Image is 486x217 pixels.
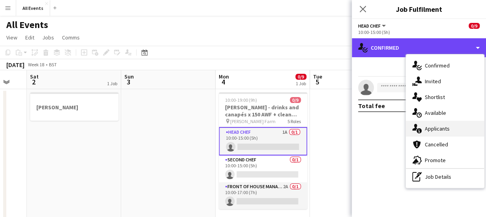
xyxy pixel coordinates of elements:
[30,73,39,80] span: Sat
[49,62,57,67] div: BST
[425,109,446,116] span: Available
[358,29,480,35] div: 10:00-15:00 (5h)
[358,23,387,29] button: Head Chef
[30,104,118,111] h3: [PERSON_NAME]
[313,73,322,80] span: Tue
[3,32,21,43] a: View
[16,0,50,16] button: All Events
[219,182,307,209] app-card-role: Front of House Manager2A0/110:00-17:00 (7h)
[6,61,24,69] div: [DATE]
[358,23,381,29] span: Head Chef
[123,77,134,86] span: 3
[219,155,307,182] app-card-role: Second Chef0/110:00-15:00 (5h)
[425,141,448,148] span: Cancelled
[22,32,38,43] a: Edit
[352,38,486,57] div: Confirmed
[312,77,322,86] span: 5
[39,32,57,43] a: Jobs
[219,73,229,80] span: Mon
[42,34,54,41] span: Jobs
[425,62,450,69] span: Confirmed
[59,32,83,43] a: Comms
[225,97,257,103] span: 10:00-19:00 (9h)
[287,118,301,124] span: 5 Roles
[290,97,301,103] span: 0/9
[26,62,46,67] span: Week 18
[358,102,385,110] div: Total fee
[107,80,117,86] div: 1 Job
[218,77,229,86] span: 4
[406,169,484,185] div: Job Details
[230,118,276,124] span: [PERSON_NAME] Farm
[425,157,446,164] span: Promote
[352,4,486,14] h3: Job Fulfilment
[219,92,307,209] app-job-card: 10:00-19:00 (9h)0/9[PERSON_NAME] - drinks and canapés x 150 AWF + clean down [PERSON_NAME] Farm5 ...
[219,104,307,118] h3: [PERSON_NAME] - drinks and canapés x 150 AWF + clean down
[469,23,480,29] span: 0/9
[29,77,39,86] span: 2
[425,78,441,85] span: Invited
[62,34,80,41] span: Comms
[30,92,118,121] app-job-card: [PERSON_NAME]
[124,73,134,80] span: Sun
[425,94,445,101] span: Shortlist
[25,34,34,41] span: Edit
[219,127,307,155] app-card-role: Head Chef1A0/110:00-15:00 (5h)
[295,74,306,80] span: 0/9
[6,19,48,31] h1: All Events
[296,80,306,86] div: 1 Job
[425,125,450,132] span: Applicants
[6,34,17,41] span: View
